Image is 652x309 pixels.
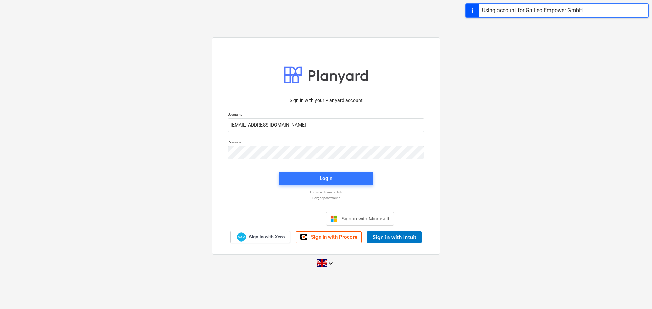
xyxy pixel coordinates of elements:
[228,112,424,118] p: Username
[228,118,424,132] input: Username
[237,232,246,242] img: Xero logo
[230,231,291,243] a: Sign in with Xero
[330,215,337,222] img: Microsoft logo
[341,216,390,221] span: Sign in with Microsoft
[296,231,362,243] a: Sign in with Procore
[228,97,424,104] p: Sign in with your Planyard account
[311,234,357,240] span: Sign in with Procore
[255,211,324,226] iframe: Sign in with Google Button
[228,140,424,146] p: Password
[327,259,335,267] i: keyboard_arrow_down
[279,172,373,185] button: Login
[224,196,428,200] a: Forgot password?
[482,6,583,15] div: Using account for Galileo Empower GmbH
[249,234,285,240] span: Sign in with Xero
[320,174,332,183] div: Login
[224,190,428,194] a: Log in with magic link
